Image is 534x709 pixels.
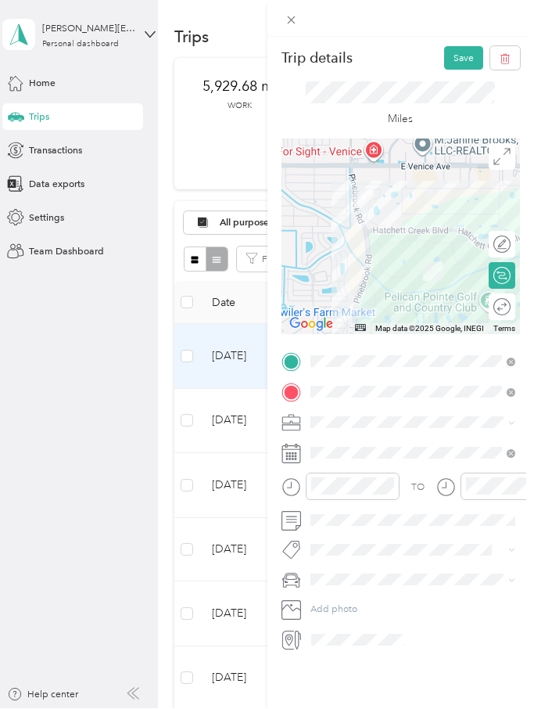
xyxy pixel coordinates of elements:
button: Keyboard shortcuts [355,325,366,332]
p: Miles [388,111,413,128]
button: Add photo [306,600,521,619]
img: Google [285,315,337,335]
iframe: Everlance-gr Chat Button Frame [446,621,534,709]
button: Save [444,47,483,70]
a: Open this area in Google Maps (opens a new window) [285,315,337,335]
p: Trip details [281,49,353,68]
span: Map data ©2025 Google, INEGI [375,325,484,333]
div: TO [411,481,425,495]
